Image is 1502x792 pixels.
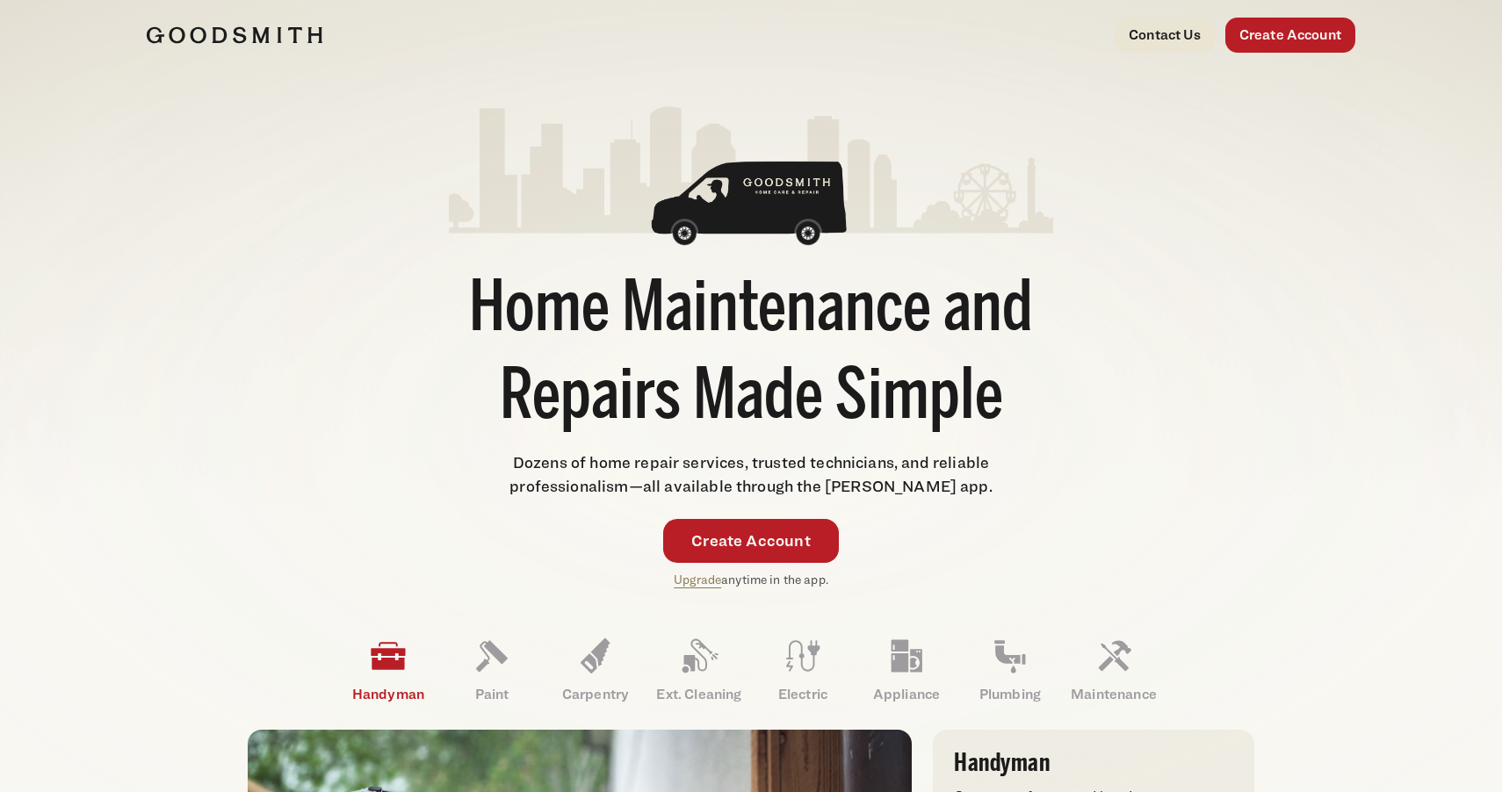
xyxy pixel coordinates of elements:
[647,624,751,716] a: Ext. Cleaning
[751,684,855,705] p: Electric
[1062,684,1166,705] p: Maintenance
[544,624,647,716] a: Carpentry
[509,453,993,495] span: Dozens of home repair services, trusted technicians, and reliable professionalism—all available t...
[958,684,1062,705] p: Plumbing
[440,684,544,705] p: Paint
[440,624,544,716] a: Paint
[647,684,751,705] p: Ext. Cleaning
[674,570,828,590] p: anytime in the app.
[855,624,958,716] a: Appliance
[336,624,440,716] a: Handyman
[751,624,855,716] a: Electric
[663,519,839,563] a: Create Account
[1062,624,1166,716] a: Maintenance
[1225,18,1355,53] a: Create Account
[958,624,1062,716] a: Plumbing
[1115,18,1215,53] a: Contact Us
[336,684,440,705] p: Handyman
[544,684,647,705] p: Carpentry
[954,751,1233,775] h3: Handyman
[449,268,1053,443] h1: Home Maintenance and Repairs Made Simple
[855,684,958,705] p: Appliance
[147,26,322,44] img: Goodsmith
[674,572,721,587] a: Upgrade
